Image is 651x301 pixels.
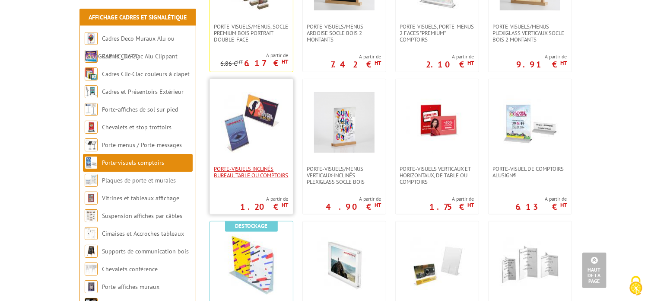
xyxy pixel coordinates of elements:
a: Porte-visuels comptoirs [102,159,164,167]
img: Supports de communication bois [85,245,98,258]
a: Porte-visuels inclinés bureau, table ou comptoirs [210,166,293,179]
a: Haut de la page [582,253,607,288]
a: Chevalets conférence [102,265,158,273]
p: 7.42 € [331,62,381,67]
p: 4.90 € [326,204,381,209]
p: 1.20 € [241,204,289,209]
img: Cadres Clic-Clac couleurs à clapet [85,67,98,80]
button: Cookies (fenêtre modale) [621,272,651,301]
img: Chevalets et stop trottoirs [85,121,98,134]
span: Porte-visuels, Porte-menus 2 faces "Premium" comptoirs [400,23,474,43]
img: Porte-visuel incliné A4 avec porte-brochure plexiglass comptoirs [407,234,467,295]
sup: HT [561,59,567,67]
img: Chevalets conférence [85,263,98,275]
img: Porte-affiches de sol sur pied [85,103,98,116]
img: Porte-menus / Porte-messages [85,138,98,151]
sup: HT [468,59,474,67]
span: Porte-visuel de comptoirs AluSign® [493,166,567,179]
a: Cadres Deco Muraux Alu ou [GEOGRAPHIC_DATA] [85,35,175,60]
span: A partir de [241,195,289,202]
a: Cadres Clic-Clac couleurs à clapet [102,70,190,78]
img: Plaques de porte et murales [85,174,98,187]
img: Porte-Visuel A4 + Porte-brochure A4 portrait [221,234,282,295]
a: Cadres Clic-Clac Alu Clippant [102,52,178,60]
a: Cadres et Présentoirs Extérieur [102,88,184,96]
a: Affichage Cadres et Signalétique [89,13,187,21]
span: Porte-visuels inclinés bureau, table ou comptoirs [214,166,289,179]
span: A partir de [221,52,289,59]
span: Porte-Visuels/Menus verticaux-inclinés plexiglass socle bois [307,166,381,185]
sup: HT [282,202,289,209]
img: Cimaises et Accroches tableaux [85,227,98,240]
img: Porte-visuels comptoirs [85,156,98,169]
img: Porte-Visuels/Menus verticaux-inclinés plexiglass socle bois [314,92,375,153]
a: Vitrines et tableaux affichage [102,194,179,202]
p: 6.13 € [516,204,567,209]
p: 6.17 € [245,61,289,66]
span: Porte-Visuels/Menus ARDOISE Socle Bois 2 Montants [307,23,381,43]
a: Porte-affiches de sol sur pied [102,106,178,113]
a: Porte-affiches muraux [102,283,159,291]
img: Porte-menus/visuels triptyques 6 faces comptoirs [500,234,560,295]
a: Chevalets et stop trottoirs [102,123,171,131]
span: A partir de [326,195,381,202]
p: 1.75 € [430,204,474,209]
img: Porte-visuel de comptoirs AluSign® [500,92,560,153]
img: Cookies (fenêtre modale) [625,275,647,297]
sup: HT [238,59,243,65]
span: Porte-Visuels/Menus Plexiglass Verticaux Socle Bois 2 Montants [493,23,567,43]
a: Plaques de porte et murales [102,176,176,184]
p: 6.86 € [221,61,243,67]
img: Cadres photo Plexiglass aimanté pour affichette, infos, prix [314,234,375,295]
span: A partir de [331,53,381,60]
p: 9.91 € [517,62,567,67]
img: Suspension affiches par câbles [85,209,98,222]
sup: HT [375,59,381,67]
a: PORTE-VISUELS/MENUS, SOCLE PREMIUM BOIS PORTRAIT DOUBLE-FACE [210,23,293,43]
img: Vitrines et tableaux affichage [85,192,98,205]
a: Porte-menus / Porte-messages [102,141,182,149]
sup: HT [375,202,381,209]
img: Porte-visuels verticaux et horizontaux, de table ou comptoirs [407,92,467,153]
sup: HT [561,202,567,209]
a: Porte-Visuels/Menus verticaux-inclinés plexiglass socle bois [303,166,386,185]
span: A partir de [430,195,474,202]
span: A partir de [426,53,474,60]
img: Cadres et Présentoirs Extérieur [85,85,98,98]
span: A partir de [517,53,567,60]
a: Porte-visuel de comptoirs AluSign® [489,166,572,179]
a: Cimaises et Accroches tableaux [102,230,184,237]
p: 2.10 € [426,62,474,67]
a: Porte-visuels verticaux et horizontaux, de table ou comptoirs [396,166,479,185]
a: Suspension affiches par câbles [102,212,182,220]
sup: HT [468,202,474,209]
a: Porte-Visuels/Menus ARDOISE Socle Bois 2 Montants [303,23,386,43]
img: Cadres Deco Muraux Alu ou Bois [85,32,98,45]
img: Porte-visuels inclinés bureau, table ou comptoirs [221,92,282,153]
img: Porte-affiches muraux [85,280,98,293]
a: Porte-visuels, Porte-menus 2 faces "Premium" comptoirs [396,23,479,43]
span: PORTE-VISUELS/MENUS, SOCLE PREMIUM BOIS PORTRAIT DOUBLE-FACE [214,23,289,43]
span: A partir de [516,195,567,202]
a: Porte-Visuels/Menus Plexiglass Verticaux Socle Bois 2 Montants [489,23,572,43]
sup: HT [282,58,289,65]
span: Porte-visuels verticaux et horizontaux, de table ou comptoirs [400,166,474,185]
b: Destockage [235,222,267,230]
a: Supports de communication bois [102,247,189,255]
